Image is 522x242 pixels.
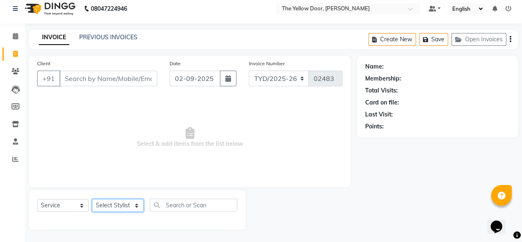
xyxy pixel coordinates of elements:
[419,33,448,46] button: Save
[365,122,384,131] div: Points:
[365,86,398,95] div: Total Visits:
[59,71,157,86] input: Search by Name/Mobile/Email/Code
[365,62,384,71] div: Name:
[365,110,393,119] div: Last Visit:
[365,98,399,107] div: Card on file:
[39,30,69,45] a: INVOICE
[37,96,342,179] span: Select & add items from the list below
[37,71,60,86] button: +91
[249,60,285,67] label: Invoice Number
[365,74,401,83] div: Membership:
[150,199,237,211] input: Search or Scan
[170,60,181,67] label: Date
[37,60,50,67] label: Client
[451,33,506,46] button: Open Invoices
[487,209,514,234] iframe: chat widget
[79,33,137,41] a: PREVIOUS INVOICES
[368,33,416,46] button: Create New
